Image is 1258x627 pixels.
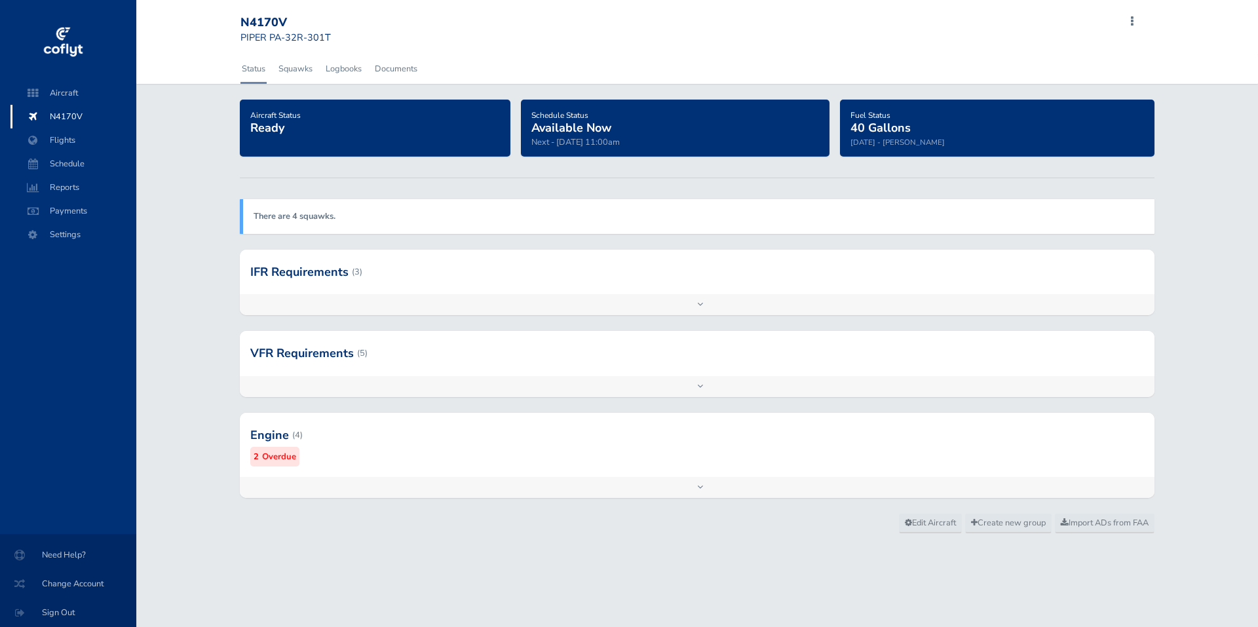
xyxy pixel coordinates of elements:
span: Settings [24,223,123,246]
img: coflyt logo [41,23,85,62]
span: Fuel Status [850,110,890,121]
a: There are 4 squawks. [254,210,335,222]
span: Available Now [531,120,611,136]
a: Edit Aircraft [899,514,962,533]
span: Aircraft [24,81,123,105]
a: Status [240,54,267,83]
span: Aircraft Status [250,110,301,121]
a: Schedule StatusAvailable Now [531,106,611,136]
span: Sign Out [16,601,121,624]
span: Edit Aircraft [905,517,956,529]
span: Payments [24,199,123,223]
span: N4170V [24,105,123,128]
span: 40 Gallons [850,120,911,136]
a: Logbooks [324,54,363,83]
span: Ready [250,120,284,136]
a: Create new group [965,514,1052,533]
a: Import ADs from FAA [1055,514,1154,533]
span: Next - [DATE] 11:00am [531,136,620,148]
small: Overdue [262,450,296,464]
span: Change Account [16,572,121,596]
span: Need Help? [16,543,121,567]
span: Import ADs from FAA [1061,517,1149,529]
span: Schedule [24,152,123,176]
a: Squawks [277,54,314,83]
span: Reports [24,176,123,199]
div: N4170V [240,16,335,30]
a: Documents [373,54,419,83]
span: Create new group [971,517,1046,529]
span: Schedule Status [531,110,588,121]
span: Flights [24,128,123,152]
small: [DATE] - [PERSON_NAME] [850,137,945,147]
small: PIPER PA-32R-301T [240,31,331,44]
